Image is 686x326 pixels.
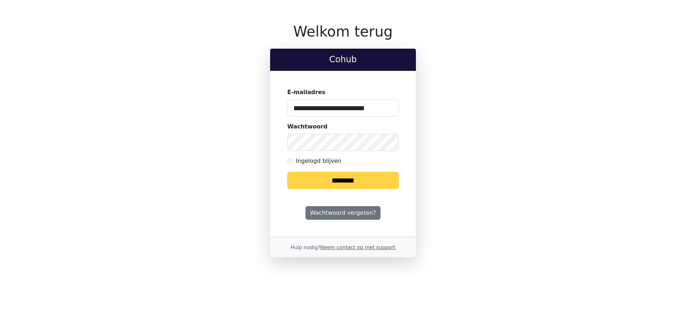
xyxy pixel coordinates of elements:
[270,23,416,40] h1: Welkom terug
[287,122,328,131] label: Wachtwoord
[320,244,395,250] a: Neem contact op met support
[296,157,341,165] label: Ingelogd blijven
[290,244,396,250] small: Hulp nodig?
[287,88,325,97] label: E-mailadres
[276,54,410,65] h2: Cohub
[305,206,381,220] a: Wachtwoord vergeten?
